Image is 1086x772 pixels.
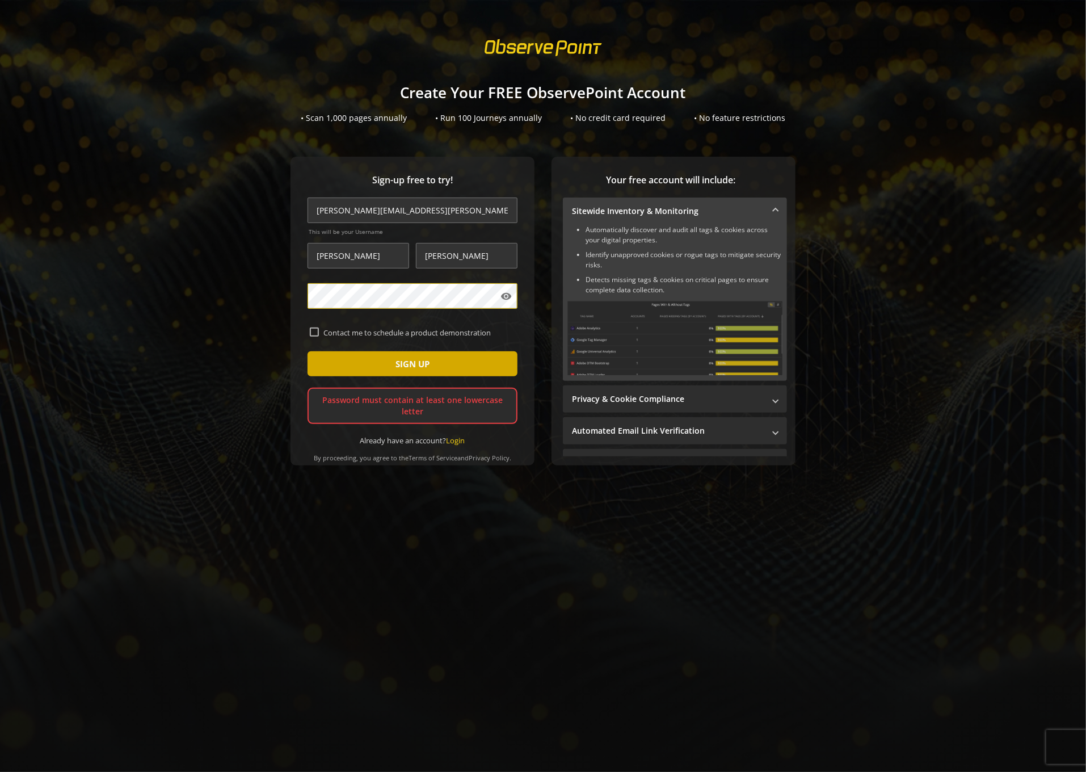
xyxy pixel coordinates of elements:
input: First Name * [308,243,409,268]
mat-panel-title: Sitewide Inventory & Monitoring [572,205,764,217]
mat-panel-title: Automated Email Link Verification [572,425,764,437]
a: Privacy Policy [469,454,510,462]
input: Last Name * [416,243,517,268]
span: Sign-up free to try! [308,174,517,187]
div: • Scan 1,000 pages annually [301,112,407,124]
button: SIGN UP [308,351,517,376]
span: SIGN UP [395,354,430,374]
li: Identify unapproved cookies or rogue tags to mitigate security risks. [586,250,782,270]
a: Terms of Service [409,454,457,462]
mat-expansion-panel-header: Automated Email Link Verification [563,417,787,444]
li: Detects missing tags & cookies on critical pages to ensure complete data collection. [586,275,782,295]
label: Contact me to schedule a product demonstration [319,328,515,338]
input: Email Address (name@work-email.com) * [308,198,517,223]
mat-expansion-panel-header: Performance Monitoring with Web Vitals [563,449,787,476]
a: Login [447,435,465,446]
img: Sitewide Inventory & Monitoring [567,301,782,375]
div: • No credit card required [570,112,666,124]
mat-expansion-panel-header: Sitewide Inventory & Monitoring [563,198,787,225]
span: Your free account will include: [563,174,778,187]
div: By proceeding, you agree to the and . [308,446,517,462]
div: • Run 100 Journeys annually [435,112,542,124]
mat-expansion-panel-header: Privacy & Cookie Compliance [563,385,787,413]
div: Password must contain at least one lowercase letter [308,388,517,424]
span: This will be your Username [309,228,517,236]
div: Sitewide Inventory & Monitoring [563,225,787,381]
li: Automatically discover and audit all tags & cookies across your digital properties. [586,225,782,245]
div: • No feature restrictions [694,112,785,124]
div: Already have an account? [308,435,517,446]
mat-panel-title: Privacy & Cookie Compliance [572,393,764,405]
mat-icon: visibility [500,291,512,302]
